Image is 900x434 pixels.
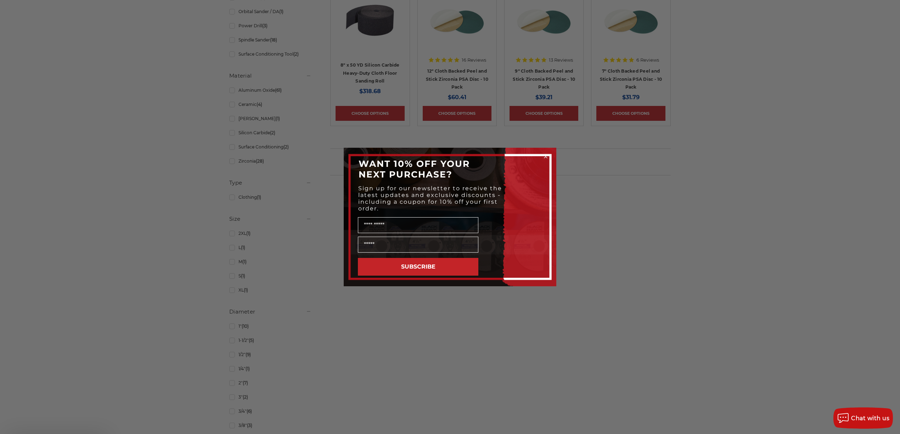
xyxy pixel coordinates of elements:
button: Close dialog [542,153,549,160]
button: Chat with us [833,407,893,429]
input: Email [358,237,478,253]
button: SUBSCRIBE [358,258,478,276]
span: Chat with us [851,415,889,422]
span: Sign up for our newsletter to receive the latest updates and exclusive discounts - including a co... [358,185,502,212]
span: WANT 10% OFF YOUR NEXT PURCHASE? [359,158,470,180]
